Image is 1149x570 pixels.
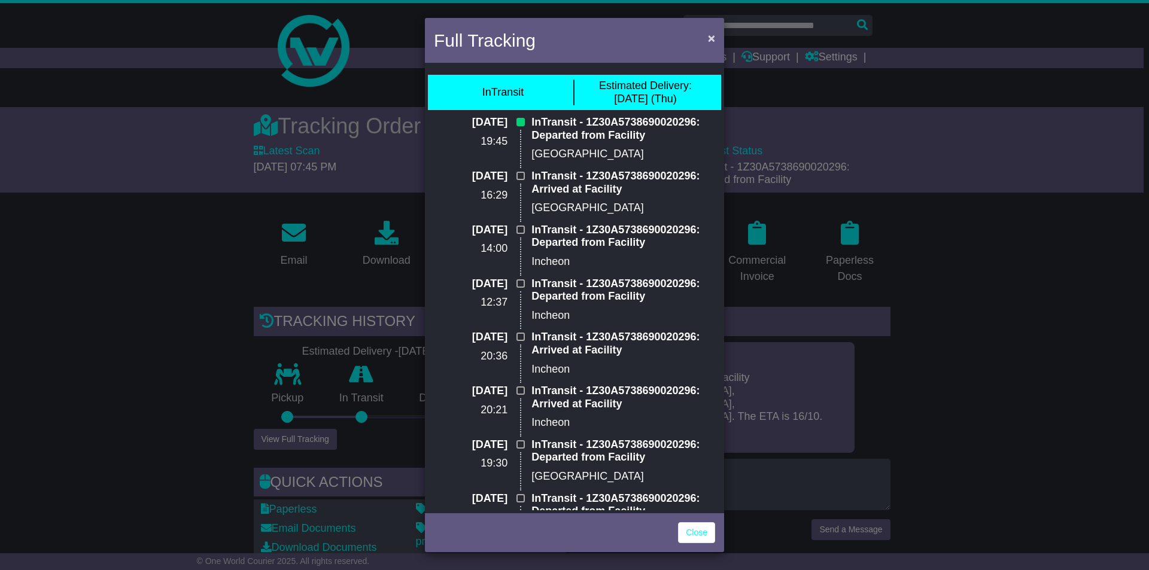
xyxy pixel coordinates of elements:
[434,135,507,148] p: 19:45
[434,116,507,129] p: [DATE]
[531,309,715,322] p: Incheon
[531,116,715,142] p: InTransit - 1Z30A5738690020296: Departed from Facility
[434,189,507,202] p: 16:29
[434,296,507,309] p: 12:37
[434,224,507,237] p: [DATE]
[434,385,507,398] p: [DATE]
[531,278,715,303] p: InTransit - 1Z30A5738690020296: Departed from Facility
[531,148,715,161] p: [GEOGRAPHIC_DATA]
[434,492,507,505] p: [DATE]
[599,80,692,105] div: [DATE] (Thu)
[599,80,692,92] span: Estimated Delivery:
[531,438,715,464] p: InTransit - 1Z30A5738690020296: Departed from Facility
[434,438,507,452] p: [DATE]
[531,385,715,410] p: InTransit - 1Z30A5738690020296: Arrived at Facility
[531,202,715,215] p: [GEOGRAPHIC_DATA]
[434,457,507,470] p: 19:30
[702,26,721,50] button: Close
[482,86,524,99] div: InTransit
[531,416,715,429] p: Incheon
[434,170,507,183] p: [DATE]
[434,350,507,363] p: 20:36
[678,522,715,543] a: Close
[531,363,715,376] p: Incheon
[531,255,715,269] p: Incheon
[531,492,715,518] p: InTransit - 1Z30A5738690020296: Departed from Facility
[531,224,715,249] p: InTransit - 1Z30A5738690020296: Departed from Facility
[434,331,507,344] p: [DATE]
[434,242,507,255] p: 14:00
[434,278,507,291] p: [DATE]
[531,331,715,356] p: InTransit - 1Z30A5738690020296: Arrived at Facility
[708,31,715,45] span: ×
[531,170,715,196] p: InTransit - 1Z30A5738690020296: Arrived at Facility
[531,470,715,483] p: [GEOGRAPHIC_DATA]
[434,27,536,54] h4: Full Tracking
[434,404,507,417] p: 20:21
